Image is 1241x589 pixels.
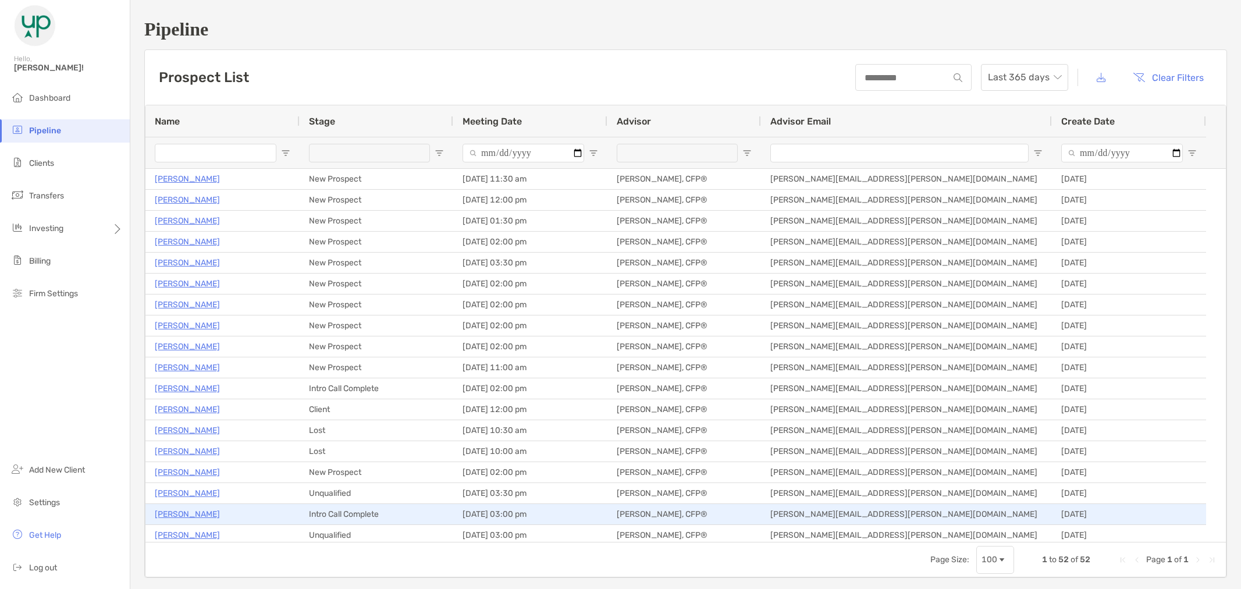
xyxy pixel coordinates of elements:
[1052,169,1206,189] div: [DATE]
[309,116,335,127] span: Stage
[761,525,1052,545] div: [PERSON_NAME][EMAIL_ADDRESS][PERSON_NAME][DOMAIN_NAME]
[155,172,220,186] a: [PERSON_NAME]
[607,483,761,503] div: [PERSON_NAME], CFP®
[1124,65,1212,90] button: Clear Filters
[155,423,220,438] a: [PERSON_NAME]
[1052,253,1206,273] div: [DATE]
[155,444,220,459] p: [PERSON_NAME]
[976,546,1014,574] div: Page Size
[300,315,453,336] div: New Prospect
[1061,144,1183,162] input: Create Date Filter Input
[761,420,1052,441] div: [PERSON_NAME][EMAIL_ADDRESS][PERSON_NAME][DOMAIN_NAME]
[607,169,761,189] div: [PERSON_NAME], CFP®
[607,211,761,231] div: [PERSON_NAME], CFP®
[155,144,276,162] input: Name Filter Input
[761,274,1052,294] div: [PERSON_NAME][EMAIL_ADDRESS][PERSON_NAME][DOMAIN_NAME]
[10,90,24,104] img: dashboard icon
[1052,294,1206,315] div: [DATE]
[453,232,607,252] div: [DATE] 02:00 pm
[10,221,24,235] img: investing icon
[607,336,761,357] div: [PERSON_NAME], CFP®
[144,19,1227,40] h1: Pipeline
[10,286,24,300] img: firm-settings icon
[10,462,24,476] img: add_new_client icon
[1193,555,1203,565] div: Next Page
[761,399,1052,420] div: [PERSON_NAME][EMAIL_ADDRESS][PERSON_NAME][DOMAIN_NAME]
[607,378,761,399] div: [PERSON_NAME], CFP®
[10,527,24,541] img: get-help icon
[607,504,761,524] div: [PERSON_NAME], CFP®
[155,465,220,480] a: [PERSON_NAME]
[29,289,78,299] span: Firm Settings
[1049,555,1057,565] span: to
[453,462,607,482] div: [DATE] 02:00 pm
[1052,336,1206,357] div: [DATE]
[770,116,831,127] span: Advisor Email
[29,465,85,475] span: Add New Client
[607,232,761,252] div: [PERSON_NAME], CFP®
[10,155,24,169] img: clients icon
[742,148,752,158] button: Open Filter Menu
[300,525,453,545] div: Unqualified
[617,116,651,127] span: Advisor
[463,116,522,127] span: Meeting Date
[300,462,453,482] div: New Prospect
[159,69,249,86] h3: Prospect List
[453,253,607,273] div: [DATE] 03:30 pm
[1061,116,1115,127] span: Create Date
[607,462,761,482] div: [PERSON_NAME], CFP®
[10,253,24,267] img: billing icon
[1052,190,1206,210] div: [DATE]
[155,486,220,501] a: [PERSON_NAME]
[300,399,453,420] div: Client
[1071,555,1078,565] span: of
[300,232,453,252] div: New Prospect
[607,525,761,545] div: [PERSON_NAME], CFP®
[1080,555,1090,565] span: 52
[29,530,61,540] span: Get Help
[10,123,24,137] img: pipeline icon
[761,483,1052,503] div: [PERSON_NAME][EMAIL_ADDRESS][PERSON_NAME][DOMAIN_NAME]
[982,555,997,565] div: 100
[930,555,969,565] div: Page Size:
[453,399,607,420] div: [DATE] 12:00 pm
[1052,483,1206,503] div: [DATE]
[1052,315,1206,336] div: [DATE]
[761,190,1052,210] div: [PERSON_NAME][EMAIL_ADDRESS][PERSON_NAME][DOMAIN_NAME]
[761,441,1052,462] div: [PERSON_NAME][EMAIL_ADDRESS][PERSON_NAME][DOMAIN_NAME]
[300,169,453,189] div: New Prospect
[155,193,220,207] a: [PERSON_NAME]
[453,483,607,503] div: [DATE] 03:30 pm
[761,232,1052,252] div: [PERSON_NAME][EMAIL_ADDRESS][PERSON_NAME][DOMAIN_NAME]
[988,65,1061,90] span: Last 365 days
[761,253,1052,273] div: [PERSON_NAME][EMAIL_ADDRESS][PERSON_NAME][DOMAIN_NAME]
[155,256,220,270] a: [PERSON_NAME]
[453,504,607,524] div: [DATE] 03:00 pm
[300,357,453,378] div: New Prospect
[761,294,1052,315] div: [PERSON_NAME][EMAIL_ADDRESS][PERSON_NAME][DOMAIN_NAME]
[155,507,220,521] p: [PERSON_NAME]
[1052,462,1206,482] div: [DATE]
[453,315,607,336] div: [DATE] 02:00 pm
[300,190,453,210] div: New Prospect
[155,381,220,396] a: [PERSON_NAME]
[453,274,607,294] div: [DATE] 02:00 pm
[770,144,1029,162] input: Advisor Email Filter Input
[453,294,607,315] div: [DATE] 02:00 pm
[463,144,584,162] input: Meeting Date Filter Input
[300,294,453,315] div: New Prospect
[14,63,123,73] span: [PERSON_NAME]!
[300,483,453,503] div: Unqualified
[607,420,761,441] div: [PERSON_NAME], CFP®
[300,274,453,294] div: New Prospect
[155,360,220,375] p: [PERSON_NAME]
[1052,232,1206,252] div: [DATE]
[1183,555,1189,565] span: 1
[300,253,453,273] div: New Prospect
